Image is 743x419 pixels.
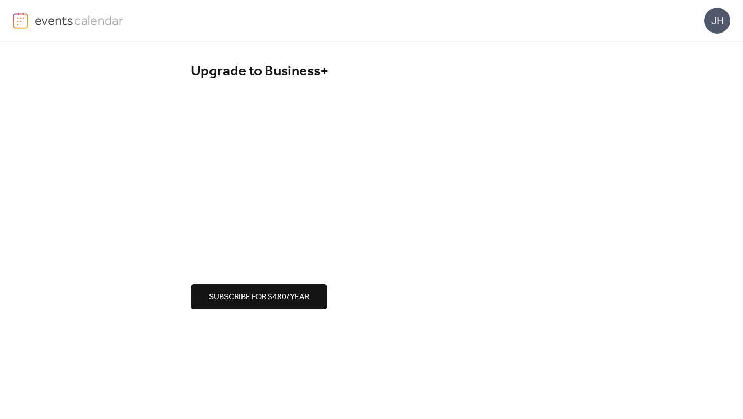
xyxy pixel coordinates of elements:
button: Subscribe for $480/year [191,284,327,309]
iframe: Secure payment input frame [189,94,554,271]
img: logo-type [35,12,124,28]
span: Subscribe for $480/year [209,291,309,303]
img: logo [13,12,28,29]
div: JH [704,8,730,34]
div: Upgrade to Business+ [191,62,552,80]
